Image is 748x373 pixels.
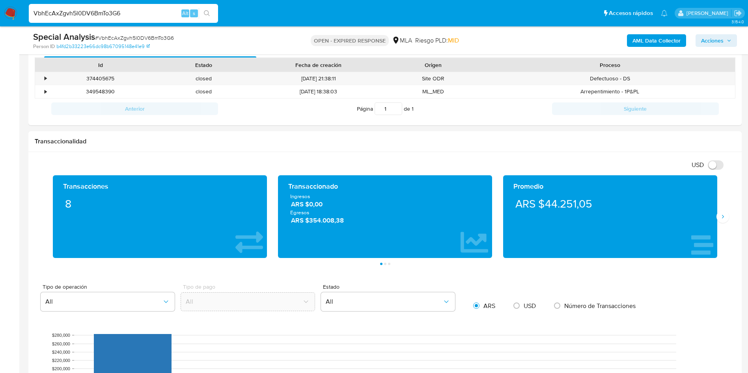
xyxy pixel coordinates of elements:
div: Proceso [491,61,729,69]
button: Siguiente [552,102,719,115]
div: Origen [387,61,479,69]
span: Alt [182,9,188,17]
span: # VbhEcAxZgvh5l0DV6BmTo3G6 [95,34,174,42]
a: Salir [734,9,742,17]
button: Anterior [51,102,218,115]
a: b4fd2b33223e66dc98b67095148e41e9 [56,43,150,50]
button: search-icon [199,8,215,19]
span: Riesgo PLD: [415,36,459,45]
div: ML_MED [382,85,485,98]
div: Fecha de creación [261,61,376,69]
p: gustavo.deseta@mercadolibre.com [686,9,731,17]
span: s [193,9,195,17]
div: [DATE] 21:38:11 [256,72,382,85]
div: closed [152,85,256,98]
span: Acciones [701,34,724,47]
h1: Transaccionalidad [35,137,735,145]
span: 1 [412,105,414,113]
div: Defectuoso - DS [485,72,735,85]
span: 3.154.0 [731,19,744,25]
div: MLA [392,36,412,45]
div: Site ODR [382,72,485,85]
b: Special Analysis [33,30,95,43]
div: Id [54,61,147,69]
div: closed [152,72,256,85]
div: • [45,88,47,95]
b: Person ID [33,43,55,50]
p: OPEN - EXPIRED RESPONSE [311,35,389,46]
div: Arrepentimiento - 1P&PL [485,85,735,98]
button: AML Data Collector [627,34,686,47]
b: AML Data Collector [632,34,681,47]
a: Notificaciones [661,10,668,17]
div: [DATE] 18:38:03 [256,85,382,98]
span: MID [448,36,459,45]
span: Página de [357,102,414,115]
div: 374405675 [49,72,152,85]
input: Buscar usuario o caso... [29,8,218,19]
div: • [45,75,47,82]
div: 349548390 [49,85,152,98]
button: Acciones [696,34,737,47]
span: Accesos rápidos [609,9,653,17]
div: Estado [158,61,250,69]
